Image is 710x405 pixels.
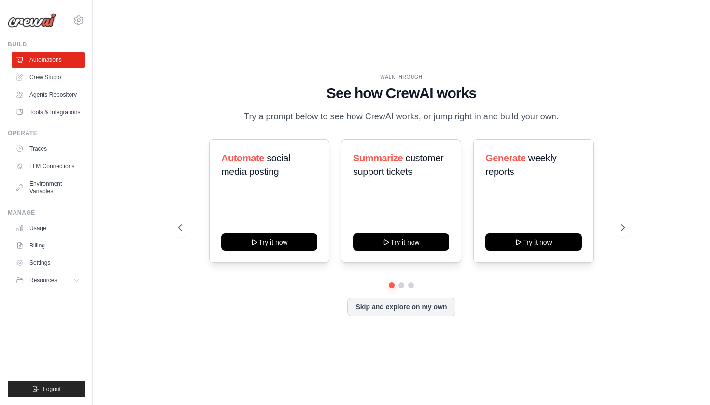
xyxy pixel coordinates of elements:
button: Try it now [353,233,449,251]
div: WALKTHROUGH [178,73,624,81]
a: Crew Studio [12,70,85,85]
button: Try it now [221,233,317,251]
p: Try a prompt below to see how CrewAI works, or jump right in and build your own. [239,110,564,124]
a: Usage [12,220,85,236]
h1: See how CrewAI works [178,85,624,102]
div: Manage [8,209,85,217]
span: Logout [43,385,61,393]
a: LLM Connections [12,159,85,174]
span: Resources [29,276,57,284]
span: Automate [221,153,264,163]
button: Logout [8,381,85,397]
a: Automations [12,52,85,68]
a: Tools & Integrations [12,104,85,120]
button: Resources [12,273,85,288]
div: Operate [8,130,85,137]
span: Generate [485,153,526,163]
img: Logo [8,13,56,28]
span: Summarize [353,153,403,163]
div: Build [8,41,85,48]
button: Skip and explore on my own [347,298,455,316]
a: Traces [12,141,85,157]
a: Environment Variables [12,176,85,199]
span: weekly reports [485,153,556,177]
a: Settings [12,255,85,271]
button: Try it now [485,233,582,251]
a: Billing [12,238,85,253]
a: Agents Repository [12,87,85,102]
